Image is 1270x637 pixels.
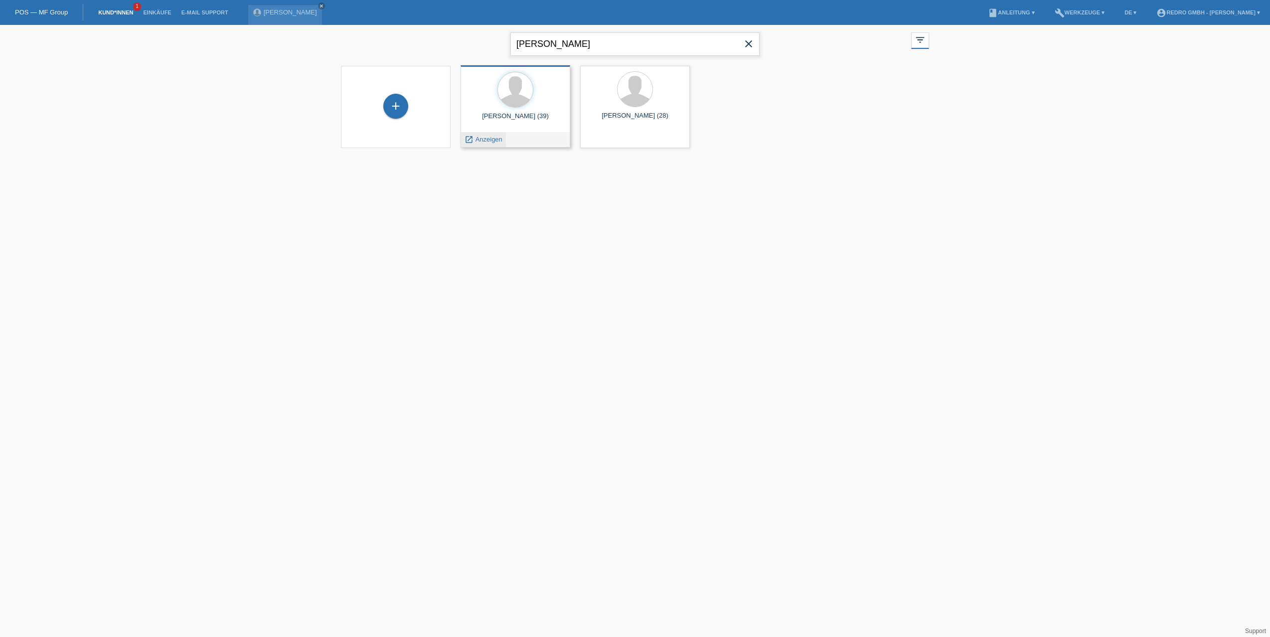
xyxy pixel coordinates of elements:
[1151,9,1265,15] a: account_circleRedro GmbH - [PERSON_NAME] ▾
[384,98,408,115] div: Kund*in hinzufügen
[133,2,141,11] span: 1
[988,8,998,18] i: book
[1156,8,1166,18] i: account_circle
[264,8,317,16] a: [PERSON_NAME]
[1245,628,1266,635] a: Support
[15,8,68,16] a: POS — MF Group
[465,135,474,144] i: launch
[476,136,502,143] span: Anzeigen
[465,136,502,143] a: launch Anzeigen
[318,2,325,9] a: close
[915,34,926,45] i: filter_list
[1050,9,1110,15] a: buildWerkzeuge ▾
[743,38,755,50] i: close
[176,9,233,15] a: E-Mail Support
[93,9,138,15] a: Kund*innen
[469,112,562,128] div: [PERSON_NAME] (39)
[983,9,1039,15] a: bookAnleitung ▾
[1055,8,1065,18] i: build
[138,9,176,15] a: Einkäufe
[588,112,682,128] div: [PERSON_NAME] (28)
[510,32,760,56] input: Suche...
[319,3,324,8] i: close
[1119,9,1141,15] a: DE ▾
